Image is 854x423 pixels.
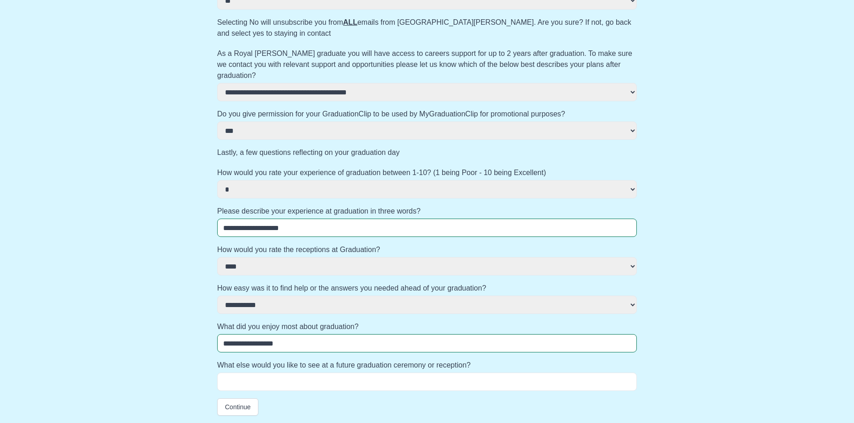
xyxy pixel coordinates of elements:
[343,18,357,26] u: ALL
[217,283,637,294] label: How easy was it to find help or the answers you needed ahead of your graduation?
[217,360,637,371] label: What else would you like to see at a future graduation ceremony or reception?
[217,17,637,39] p: Selecting No will unsubscribe you from emails from [GEOGRAPHIC_DATA][PERSON_NAME]. Are you sure? ...
[217,244,637,255] label: How would you rate the receptions at Graduation?
[217,48,637,81] label: As a Royal [PERSON_NAME] graduate you will have access to careers support for up to 2 years after...
[217,206,637,217] label: Please describe your experience at graduation in three words?
[217,321,637,332] label: What did you enjoy most about graduation?
[217,398,258,416] button: Continue
[217,109,637,120] label: Do you give permission for your GraduationClip to be used by MyGraduationClip for promotional pur...
[217,147,637,158] label: Lastly, a few questions reflecting on your graduation day
[217,167,637,178] label: How would you rate your experience of graduation between 1-10? (1 being Poor - 10 being Excellent)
